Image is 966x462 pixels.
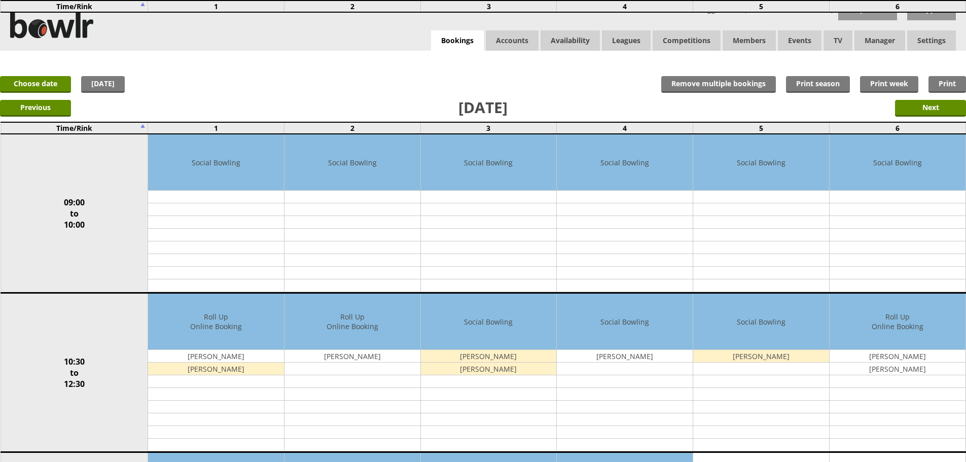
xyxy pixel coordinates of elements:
a: [DATE] [81,76,125,93]
a: Bookings [431,30,484,51]
a: Print [928,76,966,93]
span: TV [824,30,852,51]
td: Social Bowling [830,134,965,191]
td: Social Bowling [557,134,693,191]
span: Manager [854,30,905,51]
td: [PERSON_NAME] [284,350,420,363]
td: 3 [420,1,557,12]
td: Social Bowling [284,134,420,191]
td: 2 [284,1,420,12]
td: Social Bowling [693,134,829,191]
a: Competitions [653,30,721,51]
a: Availability [541,30,600,51]
td: Time/Rink [1,122,148,134]
input: Next [895,100,966,117]
td: [PERSON_NAME] [148,363,284,375]
td: Social Bowling [148,134,284,191]
td: Social Bowling [421,294,557,350]
td: Time/Rink [1,1,148,12]
td: 10:30 to 12:30 [1,293,148,452]
span: Accounts [486,30,539,51]
input: Remove multiple bookings [661,76,776,93]
span: Settings [907,30,956,51]
td: [PERSON_NAME] [830,350,965,363]
td: Roll Up Online Booking [148,294,284,350]
td: 6 [829,1,965,12]
td: Social Bowling [693,294,829,350]
td: 09:00 to 10:00 [1,134,148,293]
td: 1 [148,1,284,12]
td: 4 [557,1,693,12]
td: 5 [693,1,830,12]
a: Print season [786,76,850,93]
td: 6 [829,122,965,134]
td: [PERSON_NAME] [421,350,557,363]
td: 1 [148,122,284,134]
a: Leagues [602,30,651,51]
td: 5 [693,122,830,134]
td: 2 [284,122,420,134]
td: [PERSON_NAME] [421,363,557,375]
td: [PERSON_NAME] [830,363,965,375]
span: Members [723,30,776,51]
a: Events [778,30,821,51]
td: Roll Up Online Booking [830,294,965,350]
td: Social Bowling [557,294,693,350]
td: Social Bowling [421,134,557,191]
td: 3 [420,122,557,134]
td: Roll Up Online Booking [284,294,420,350]
a: Print week [860,76,918,93]
td: [PERSON_NAME] [148,350,284,363]
td: [PERSON_NAME] [557,350,693,363]
td: 4 [557,122,693,134]
td: [PERSON_NAME] [693,350,829,363]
